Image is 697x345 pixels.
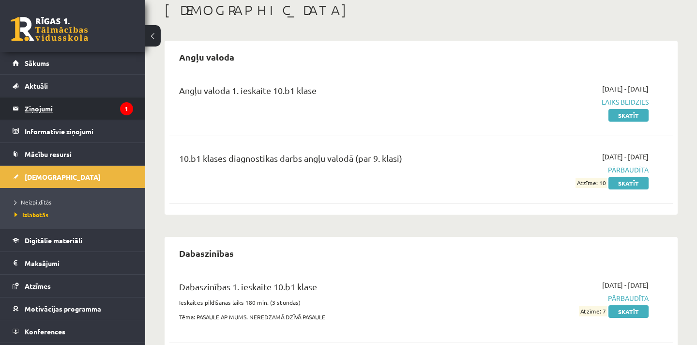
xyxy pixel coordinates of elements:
[25,327,65,336] span: Konferences
[13,320,133,343] a: Konferences
[602,152,649,162] span: [DATE] - [DATE]
[179,280,487,298] div: Dabaszinības 1. ieskaite 10.b1 klase
[602,280,649,290] span: [DATE] - [DATE]
[15,210,136,219] a: Izlabotās
[165,2,678,18] h1: [DEMOGRAPHIC_DATA]
[608,177,649,189] a: Skatīt
[25,282,51,290] span: Atzīmes
[502,165,649,175] span: Pārbaudīta
[169,242,243,265] h2: Dabaszinības
[576,178,607,188] span: Atzīme: 10
[179,313,487,321] p: Tēma: PASAULE AP MUMS. NEREDZAMĀ DZĪVĀ PASAULE
[13,75,133,97] a: Aktuāli
[579,306,607,316] span: Atzīme: 7
[179,84,487,102] div: Angļu valoda 1. ieskaite 10.b1 klase
[15,198,51,206] span: Neizpildītās
[13,166,133,188] a: [DEMOGRAPHIC_DATA]
[25,172,101,181] span: [DEMOGRAPHIC_DATA]
[25,97,133,120] legend: Ziņojumi
[502,97,649,107] span: Laiks beidzies
[25,59,49,67] span: Sākums
[13,229,133,251] a: Digitālie materiāli
[25,236,82,245] span: Digitālie materiāli
[608,109,649,122] a: Skatīt
[13,298,133,320] a: Motivācijas programma
[13,52,133,74] a: Sākums
[25,150,72,158] span: Mācību resursi
[11,17,88,41] a: Rīgas 1. Tālmācības vidusskola
[13,252,133,274] a: Maksājumi
[13,120,133,142] a: Informatīvie ziņojumi
[15,211,48,219] span: Izlabotās
[15,198,136,206] a: Neizpildītās
[25,252,133,274] legend: Maksājumi
[602,84,649,94] span: [DATE] - [DATE]
[25,304,101,313] span: Motivācijas programma
[179,152,487,170] div: 10.b1 klases diagnostikas darbs angļu valodā (par 9. klasi)
[169,46,244,68] h2: Angļu valoda
[13,275,133,297] a: Atzīmes
[608,305,649,318] a: Skatīt
[25,120,133,142] legend: Informatīvie ziņojumi
[25,81,48,90] span: Aktuāli
[13,143,133,165] a: Mācību resursi
[13,97,133,120] a: Ziņojumi1
[179,298,487,307] p: Ieskaites pildīšanas laiks 180 min. (3 stundas)
[120,102,133,115] i: 1
[502,293,649,303] span: Pārbaudīta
